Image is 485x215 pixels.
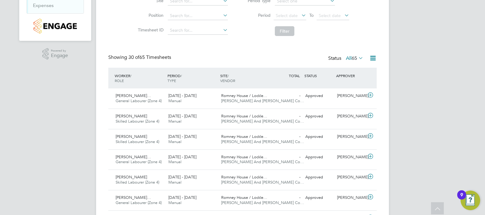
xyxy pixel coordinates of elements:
span: [DATE] - [DATE] [168,113,196,119]
a: Expenses [33,2,54,8]
span: 65 [352,55,357,61]
label: Timesheet ID [136,27,163,33]
span: Manual [168,98,181,103]
span: To [307,11,315,19]
button: Filter [275,26,294,36]
a: Go to home page [27,19,84,34]
span: [DATE] - [DATE] [168,134,196,139]
span: [PERSON_NAME] And [PERSON_NAME] Co… [221,139,304,144]
span: Romney House / Lockle… [221,134,267,139]
span: [DATE] - [DATE] [168,93,196,98]
div: - [271,132,303,142]
div: - [271,91,303,101]
input: Search for... [168,26,228,35]
input: Search for... [168,12,228,20]
span: Romney House / Lockle… [221,113,267,119]
span: VENDOR [220,78,235,83]
label: All [346,55,363,61]
span: [PERSON_NAME]… [116,195,151,200]
div: Approved [303,152,335,162]
div: [PERSON_NAME] [335,172,366,182]
label: Position [136,13,163,18]
span: [PERSON_NAME] And [PERSON_NAME] Co… [221,200,304,205]
span: General Labourer (Zone 4) [116,200,162,205]
span: Manual [168,200,181,205]
div: [PERSON_NAME] [335,152,366,162]
span: Manual [168,159,181,164]
div: 9 [460,195,463,203]
div: Approved [303,132,335,142]
div: STATUS [303,70,335,81]
div: [PERSON_NAME] [335,193,366,203]
span: [PERSON_NAME] And [PERSON_NAME] Co… [221,98,304,103]
span: / [228,73,229,78]
span: [DATE] - [DATE] [168,154,196,159]
span: [PERSON_NAME] [116,174,147,180]
div: [PERSON_NAME] [335,111,366,121]
span: [DATE] - [DATE] [168,174,196,180]
div: Showing [108,54,172,61]
span: Manual [168,180,181,185]
div: [PERSON_NAME] [335,91,366,101]
span: Skilled Labourer (Zone 4) [116,180,159,185]
span: [DATE] - [DATE] [168,195,196,200]
div: - [271,172,303,182]
a: Powered byEngage [42,48,68,60]
div: SITE [219,70,271,86]
div: - [271,111,303,121]
button: Open Resource Center, 9 new notifications [461,191,480,210]
div: [PERSON_NAME] [335,132,366,142]
div: - [271,193,303,203]
span: Romney House / Lockle… [221,93,267,98]
span: [PERSON_NAME] And [PERSON_NAME] Co… [221,119,304,124]
div: APPROVER [335,70,366,81]
span: Manual [168,119,181,124]
span: [PERSON_NAME] [116,113,147,119]
span: [PERSON_NAME]… [116,93,151,98]
div: Approved [303,172,335,182]
span: Select date [319,13,341,18]
div: - [271,152,303,162]
span: TOTAL [289,73,300,78]
span: Skilled Labourer (Zone 4) [116,139,159,144]
span: 30 of [128,54,139,60]
span: TYPE [167,78,176,83]
span: General Labourer (Zone 4) [116,98,162,103]
span: Skilled Labourer (Zone 4) [116,119,159,124]
span: / [181,73,182,78]
span: [PERSON_NAME]… [116,154,151,159]
span: Manual [168,139,181,144]
span: Romney House / Lockle… [221,174,267,180]
div: PERIOD [166,70,219,86]
div: WORKER [113,70,166,86]
img: countryside-properties-logo-retina.png [34,19,77,34]
span: [PERSON_NAME] And [PERSON_NAME] Co… [221,159,304,164]
span: Select date [276,13,298,18]
div: Approved [303,91,335,101]
span: 65 Timesheets [128,54,171,60]
span: General Labourer (Zone 4) [116,159,162,164]
span: [PERSON_NAME] And [PERSON_NAME] Co… [221,180,304,185]
div: Approved [303,111,335,121]
div: Approved [303,193,335,203]
label: Period [243,13,271,18]
span: Engage [51,53,68,58]
div: Status [328,54,365,63]
span: Romney House / Lockle… [221,195,267,200]
span: Powered by [51,48,68,53]
span: [PERSON_NAME] [116,134,147,139]
span: / [130,73,131,78]
span: ROLE [115,78,124,83]
span: Romney House / Lockle… [221,154,267,159]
